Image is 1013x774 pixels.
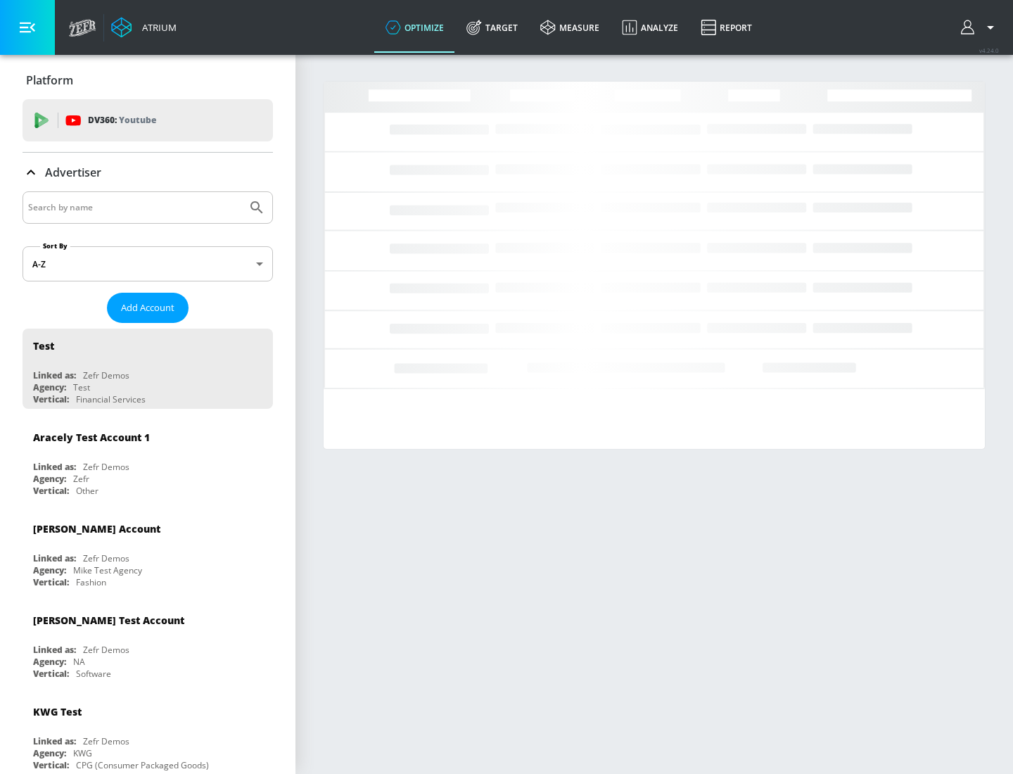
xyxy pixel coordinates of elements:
[23,99,273,141] div: DV360: Youtube
[33,759,69,771] div: Vertical:
[83,644,129,656] div: Zefr Demos
[76,393,146,405] div: Financial Services
[33,522,160,535] div: [PERSON_NAME] Account
[23,246,273,281] div: A-Z
[23,420,273,500] div: Aracely Test Account 1Linked as:Zefr DemosAgency:ZefrVertical:Other
[40,241,70,250] label: Sort By
[111,17,177,38] a: Atrium
[33,747,66,759] div: Agency:
[33,473,66,485] div: Agency:
[23,61,273,100] div: Platform
[83,369,129,381] div: Zefr Demos
[529,2,611,53] a: measure
[33,668,69,680] div: Vertical:
[33,705,82,718] div: KWG Test
[76,759,209,771] div: CPG (Consumer Packaged Goods)
[83,552,129,564] div: Zefr Demos
[979,46,999,54] span: v 4.24.0
[73,381,90,393] div: Test
[83,735,129,747] div: Zefr Demos
[28,198,241,217] input: Search by name
[23,512,273,592] div: [PERSON_NAME] AccountLinked as:Zefr DemosAgency:Mike Test AgencyVertical:Fashion
[33,656,66,668] div: Agency:
[23,329,273,409] div: TestLinked as:Zefr DemosAgency:TestVertical:Financial Services
[374,2,455,53] a: optimize
[45,165,101,180] p: Advertiser
[76,668,111,680] div: Software
[689,2,763,53] a: Report
[33,369,76,381] div: Linked as:
[26,72,73,88] p: Platform
[83,461,129,473] div: Zefr Demos
[73,747,92,759] div: KWG
[88,113,156,128] p: DV360:
[73,656,85,668] div: NA
[136,21,177,34] div: Atrium
[107,293,189,323] button: Add Account
[455,2,529,53] a: Target
[23,603,273,683] div: [PERSON_NAME] Test AccountLinked as:Zefr DemosAgency:NAVertical:Software
[119,113,156,127] p: Youtube
[611,2,689,53] a: Analyze
[33,576,69,588] div: Vertical:
[33,339,54,353] div: Test
[76,576,106,588] div: Fashion
[33,461,76,473] div: Linked as:
[33,614,184,627] div: [PERSON_NAME] Test Account
[33,552,76,564] div: Linked as:
[33,431,150,444] div: Aracely Test Account 1
[76,485,98,497] div: Other
[73,473,89,485] div: Zefr
[73,564,142,576] div: Mike Test Agency
[23,153,273,192] div: Advertiser
[33,381,66,393] div: Agency:
[33,393,69,405] div: Vertical:
[33,485,69,497] div: Vertical:
[33,564,66,576] div: Agency:
[33,735,76,747] div: Linked as:
[33,644,76,656] div: Linked as:
[121,300,174,316] span: Add Account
